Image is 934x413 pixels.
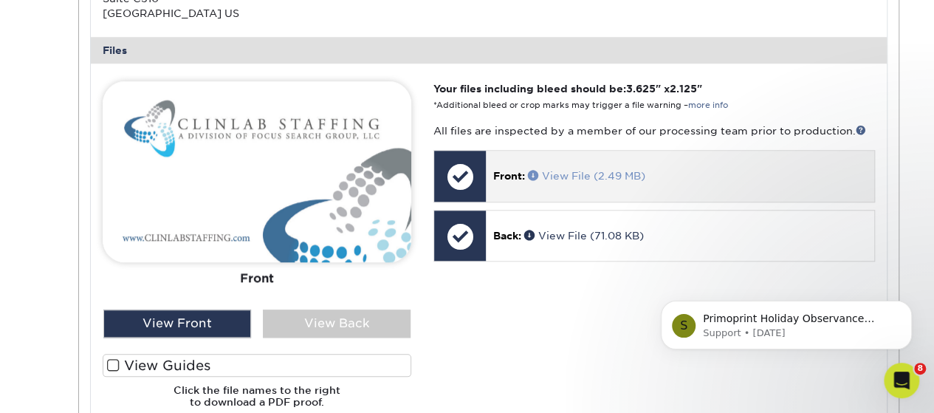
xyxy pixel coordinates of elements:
[33,106,57,129] div: Profile image for Support
[64,103,255,118] p: Primoprint Holiday Observance Please note that our customer service and production departments wi...
[103,262,411,295] div: Front
[22,92,273,141] div: message notification from Support, 15w ago. Primoprint Holiday Observance Please note that our cu...
[433,100,728,110] small: *Additional bleed or crop marks may trigger a file warning –
[626,83,656,95] span: 3.625
[914,363,926,375] span: 8
[433,83,702,95] strong: Your files including bleed should be: " x "
[524,230,644,242] a: View File (71.08 KB)
[103,354,411,377] label: View Guides
[670,83,697,95] span: 2.125
[493,230,521,242] span: Back:
[64,118,255,132] p: Message from Support, sent 15w ago
[639,208,934,373] iframe: Intercom notifications message
[688,100,728,110] a: more info
[493,170,525,182] span: Front:
[433,123,874,138] p: All files are inspected by a member of our processing team prior to production.
[884,363,919,398] iframe: Intercom live chat
[263,310,411,338] div: View Back
[103,310,251,338] div: View Front
[91,37,887,64] div: Files
[528,170,645,182] a: View File (2.49 MB)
